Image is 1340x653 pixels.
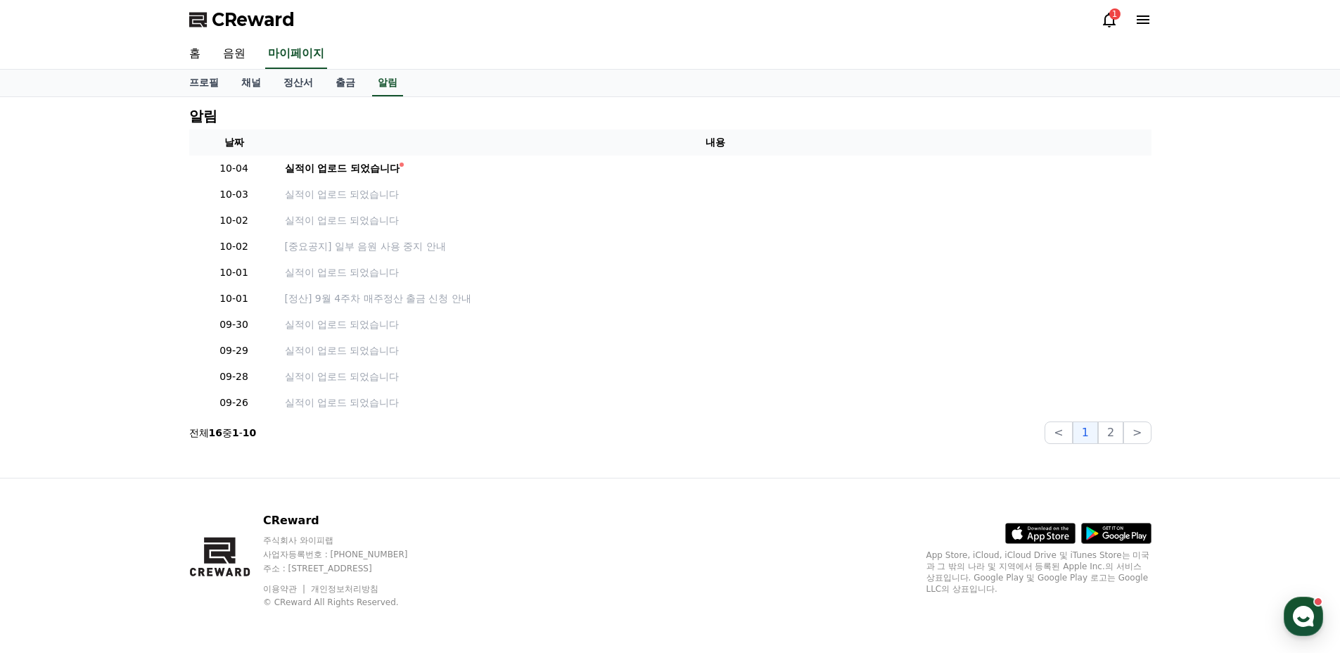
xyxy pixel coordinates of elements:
[243,427,256,438] strong: 10
[195,239,274,254] p: 10-02
[44,467,53,478] span: 홈
[212,8,295,31] span: CReward
[195,395,274,410] p: 09-26
[285,213,1146,228] a: 실적이 업로드 되었습니다
[263,597,435,608] p: © CReward All Rights Reserved.
[285,317,1146,332] a: 실적이 업로드 되었습니다
[285,265,1146,280] a: 실적이 업로드 되었습니다
[181,446,270,481] a: 설정
[272,70,324,96] a: 정산서
[324,70,366,96] a: 출금
[4,446,93,481] a: 홈
[1123,421,1151,444] button: >
[285,239,1146,254] a: [중요공지] 일부 음원 사용 중지 안내
[195,369,274,384] p: 09-28
[230,70,272,96] a: 채널
[372,70,403,96] a: 알림
[285,369,1146,384] a: 실적이 업로드 되었습니다
[285,343,1146,358] a: 실적이 업로드 되었습니다
[178,39,212,69] a: 홈
[178,70,230,96] a: 프로필
[209,427,222,438] strong: 16
[285,161,400,176] div: 실적이 업로드 되었습니다
[285,161,1146,176] a: 실적이 업로드 되었습니다
[189,129,279,156] th: 날짜
[189,8,295,31] a: CReward
[195,343,274,358] p: 09-29
[195,265,274,280] p: 10-01
[195,213,274,228] p: 10-02
[1045,421,1072,444] button: <
[217,467,234,478] span: 설정
[311,584,378,594] a: 개인정보처리방침
[1073,421,1098,444] button: 1
[195,317,274,332] p: 09-30
[285,187,1146,202] a: 실적이 업로드 되었습니다
[212,39,257,69] a: 음원
[195,161,274,176] p: 10-04
[93,446,181,481] a: 대화
[263,584,307,594] a: 이용약관
[279,129,1151,156] th: 내용
[232,427,239,438] strong: 1
[195,187,274,202] p: 10-03
[285,291,1146,306] a: [정산] 9월 4주차 매주정산 출금 신청 안내
[265,39,327,69] a: 마이페이지
[189,108,217,124] h4: 알림
[1109,8,1121,20] div: 1
[285,395,1146,410] a: 실적이 업로드 되었습니다
[1098,421,1123,444] button: 2
[263,563,435,574] p: 주소 : [STREET_ADDRESS]
[263,512,435,529] p: CReward
[129,468,146,479] span: 대화
[1101,11,1118,28] a: 1
[263,549,435,560] p: 사업자등록번호 : [PHONE_NUMBER]
[189,426,257,440] p: 전체 중 -
[926,550,1151,595] p: App Store, iCloud, iCloud Drive 및 iTunes Store는 미국과 그 밖의 나라 및 지역에서 등록된 Apple Inc.의 서비스 상표입니다. Goo...
[195,291,274,306] p: 10-01
[263,535,435,546] p: 주식회사 와이피랩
